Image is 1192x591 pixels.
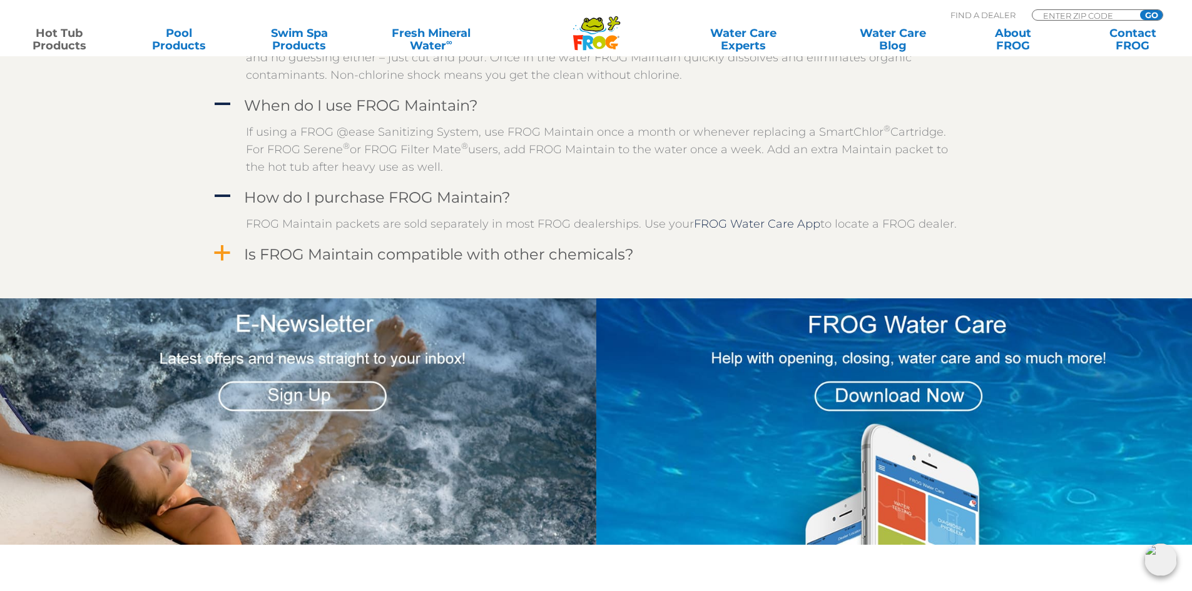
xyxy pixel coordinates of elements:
[244,97,478,114] h4: When do I use FROG Maintain?
[950,9,1016,21] p: Find A Dealer
[846,27,939,52] a: Water CareBlog
[211,94,981,117] a: A When do I use FROG Maintain?
[244,189,511,206] h4: How do I purchase FROG Maintain?
[668,27,819,52] a: Water CareExperts
[246,123,965,176] p: If using a FROG @ease Sanitizing System, use FROG Maintain once a month or whenever replacing a S...
[213,187,232,206] span: A
[372,27,489,52] a: Fresh MineralWater∞
[966,27,1059,52] a: AboutFROG
[253,27,346,52] a: Swim SpaProducts
[133,27,226,52] a: PoolProducts
[211,243,981,266] a: a Is FROG Maintain compatible with other chemicals?
[1086,27,1179,52] a: ContactFROG
[213,244,232,263] span: a
[13,27,106,52] a: Hot TubProducts
[1042,10,1126,21] input: Zip Code Form
[246,31,965,84] p: It is a convenient, one-dose packet for periodic maintenance shocking in any hot tub up to 600 ga...
[884,123,890,133] sup: ®
[461,141,468,151] sup: ®
[446,37,452,47] sup: ∞
[246,215,965,233] p: FROG Maintain packets are sold separately in most FROG dealerships. Use your to locate a FROG dea...
[343,141,350,151] sup: ®
[1140,10,1163,20] input: GO
[211,186,981,209] a: A How do I purchase FROG Maintain?
[1144,543,1177,576] img: openIcon
[244,246,634,263] h4: Is FROG Maintain compatible with other chemicals?
[694,217,820,231] a: FROG Water Care App
[213,95,232,114] span: A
